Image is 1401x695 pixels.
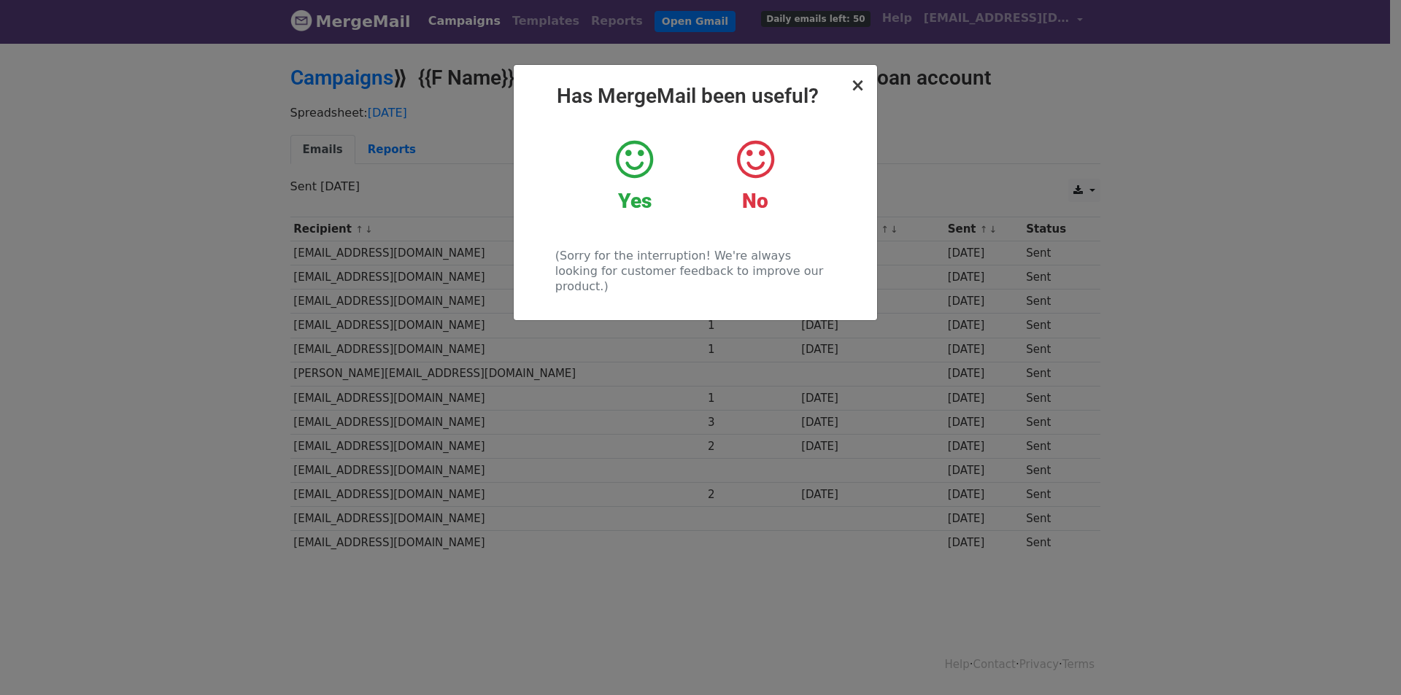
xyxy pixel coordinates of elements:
[706,138,804,214] a: No
[525,84,865,109] h2: Has MergeMail been useful?
[618,189,652,213] strong: Yes
[585,138,684,214] a: Yes
[850,75,865,96] span: ×
[555,248,835,294] p: (Sorry for the interruption! We're always looking for customer feedback to improve our product.)
[1328,625,1401,695] iframe: Chat Widget
[850,77,865,94] button: Close
[742,189,768,213] strong: No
